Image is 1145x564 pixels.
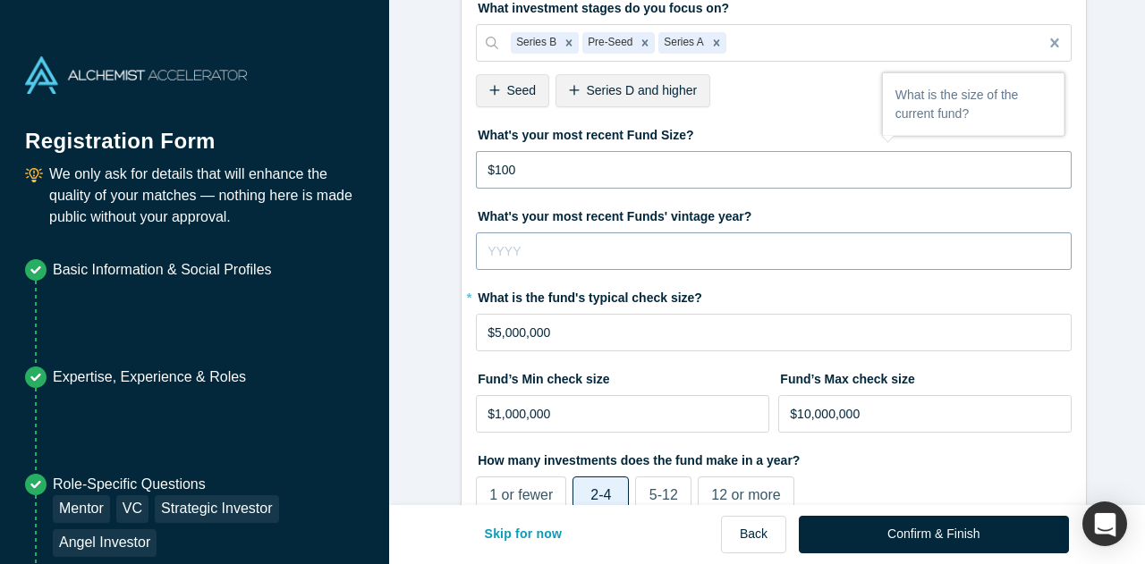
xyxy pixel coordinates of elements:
[559,32,579,54] div: Remove Series B
[476,201,1072,226] label: What's your most recent Funds' vintage year?
[778,395,1072,433] input: $
[506,83,536,97] span: Seed
[590,487,611,502] span: 2-4
[586,83,697,97] span: Series D and higher
[25,56,247,94] img: Alchemist Accelerator Logo
[489,487,553,502] span: 1 or fewer
[53,259,272,281] p: Basic Information & Social Profiles
[511,32,559,54] div: Series B
[476,120,1072,145] label: What's your most recent Fund Size?
[721,516,786,553] button: Back
[883,73,1064,136] div: What is the size of the current fund?
[582,32,635,54] div: Pre-Seed
[49,164,364,228] p: We only ask for details that will enhance the quality of your matches — nothing here is made publ...
[25,106,364,157] h1: Registration Form
[155,495,279,523] div: Strategic Investor
[556,74,710,107] div: Series D and higher
[476,74,549,107] div: Seed
[635,32,655,54] div: Remove Pre-Seed
[476,282,1072,307] label: What is the fund's typical check size?
[476,445,1072,470] label: How many investments does the fund make in a year?
[53,495,110,523] div: Mentor
[476,364,769,389] label: Fund’s Min check size
[476,395,769,433] input: $
[53,529,157,557] div: Angel Investor
[707,32,726,54] div: Remove Series A
[778,364,1072,389] label: Fund’s Max check size
[476,314,1072,351] input: $
[711,487,780,502] span: 12 or more
[53,474,364,495] p: Role-Specific Questions
[116,495,148,523] div: VC
[658,32,706,54] div: Series A
[476,232,1072,270] input: YYYY
[466,516,581,553] button: Skip for now
[476,151,1072,189] input: $
[799,516,1068,553] button: Confirm & Finish
[53,366,246,388] p: Expertise, Experience & Roles
[649,487,678,502] span: 5-12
